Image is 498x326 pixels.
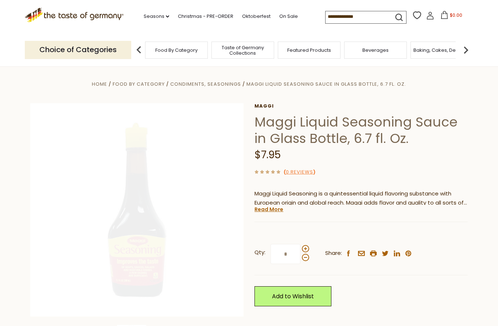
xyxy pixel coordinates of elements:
[459,43,473,57] img: next arrow
[170,81,241,88] a: Condiments, Seasonings
[286,168,313,176] a: 0 Reviews
[254,103,468,109] a: Maggi
[178,12,233,20] a: Christmas - PRE-ORDER
[413,47,470,53] a: Baking, Cakes, Desserts
[25,41,131,59] p: Choice of Categories
[144,12,169,20] a: Seasons
[287,47,331,53] a: Featured Products
[254,148,281,162] span: $7.95
[284,168,315,175] span: ( )
[254,114,468,147] h1: Maggi Liquid Seasoning Sauce in Glass Bottle, 6.7 fl. Oz.
[246,81,406,88] a: Maggi Liquid Seasoning Sauce in Glass Bottle, 6.7 fl. Oz.
[155,47,198,53] a: Food By Category
[214,45,272,56] a: Taste of Germany Collections
[92,81,107,88] a: Home
[132,43,146,57] img: previous arrow
[325,249,342,258] span: Share:
[436,11,467,22] button: $0.00
[254,248,265,257] strong: Qty:
[279,12,298,20] a: On Sale
[254,189,468,207] p: Maggi Liquid Seasoning is a quintessential liquid flavoring substance with European origin and gl...
[271,244,300,264] input: Qty:
[113,81,165,88] a: Food By Category
[450,12,462,18] span: $0.00
[254,286,331,306] a: Add to Wishlist
[30,103,244,317] img: Maggi Seasoning Sauce
[254,206,283,213] a: Read More
[362,47,389,53] a: Beverages
[242,12,271,20] a: Oktoberfest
